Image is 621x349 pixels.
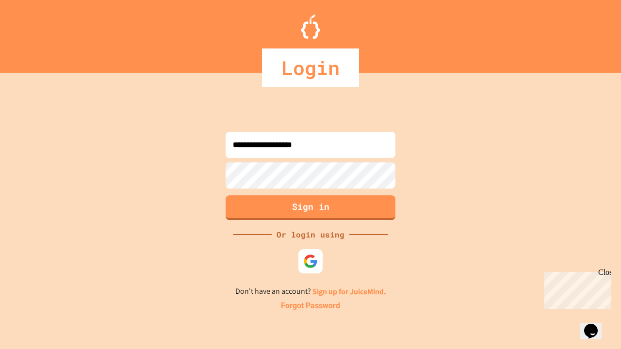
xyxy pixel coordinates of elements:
iframe: chat widget [580,310,611,339]
div: Login [262,48,359,87]
button: Sign in [226,195,395,220]
a: Sign up for JuiceMind. [312,286,386,297]
a: Forgot Password [281,300,340,312]
div: Or login using [272,229,349,240]
img: google-icon.svg [303,254,318,269]
iframe: chat widget [540,268,611,309]
img: Logo.svg [301,15,320,39]
p: Don't have an account? [235,286,386,298]
div: Chat with us now!Close [4,4,67,62]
